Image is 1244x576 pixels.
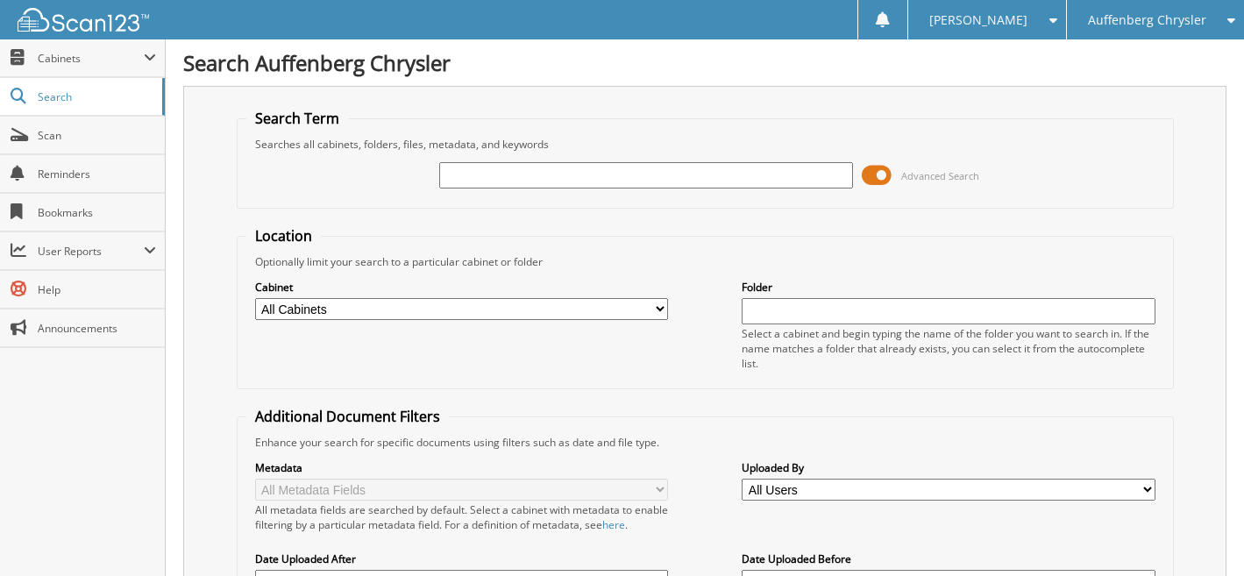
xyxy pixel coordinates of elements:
[901,169,979,182] span: Advanced Search
[742,280,1155,295] label: Folder
[246,407,449,426] legend: Additional Document Filters
[742,460,1155,475] label: Uploaded By
[255,502,668,532] div: All metadata fields are searched by default. Select a cabinet with metadata to enable filtering b...
[246,435,1164,450] div: Enhance your search for specific documents using filters such as date and file type.
[38,167,156,181] span: Reminders
[742,551,1155,566] label: Date Uploaded Before
[38,128,156,143] span: Scan
[255,460,668,475] label: Metadata
[38,89,153,104] span: Search
[742,326,1155,371] div: Select a cabinet and begin typing the name of the folder you want to search in. If the name match...
[246,137,1164,152] div: Searches all cabinets, folders, files, metadata, and keywords
[38,321,156,336] span: Announcements
[929,15,1027,25] span: [PERSON_NAME]
[38,282,156,297] span: Help
[246,254,1164,269] div: Optionally limit your search to a particular cabinet or folder
[246,226,321,245] legend: Location
[246,109,348,128] legend: Search Term
[602,517,625,532] a: here
[38,244,144,259] span: User Reports
[18,8,149,32] img: scan123-logo-white.svg
[38,205,156,220] span: Bookmarks
[255,280,668,295] label: Cabinet
[183,48,1226,77] h1: Search Auffenberg Chrysler
[38,51,144,66] span: Cabinets
[1088,15,1206,25] span: Auffenberg Chrysler
[255,551,668,566] label: Date Uploaded After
